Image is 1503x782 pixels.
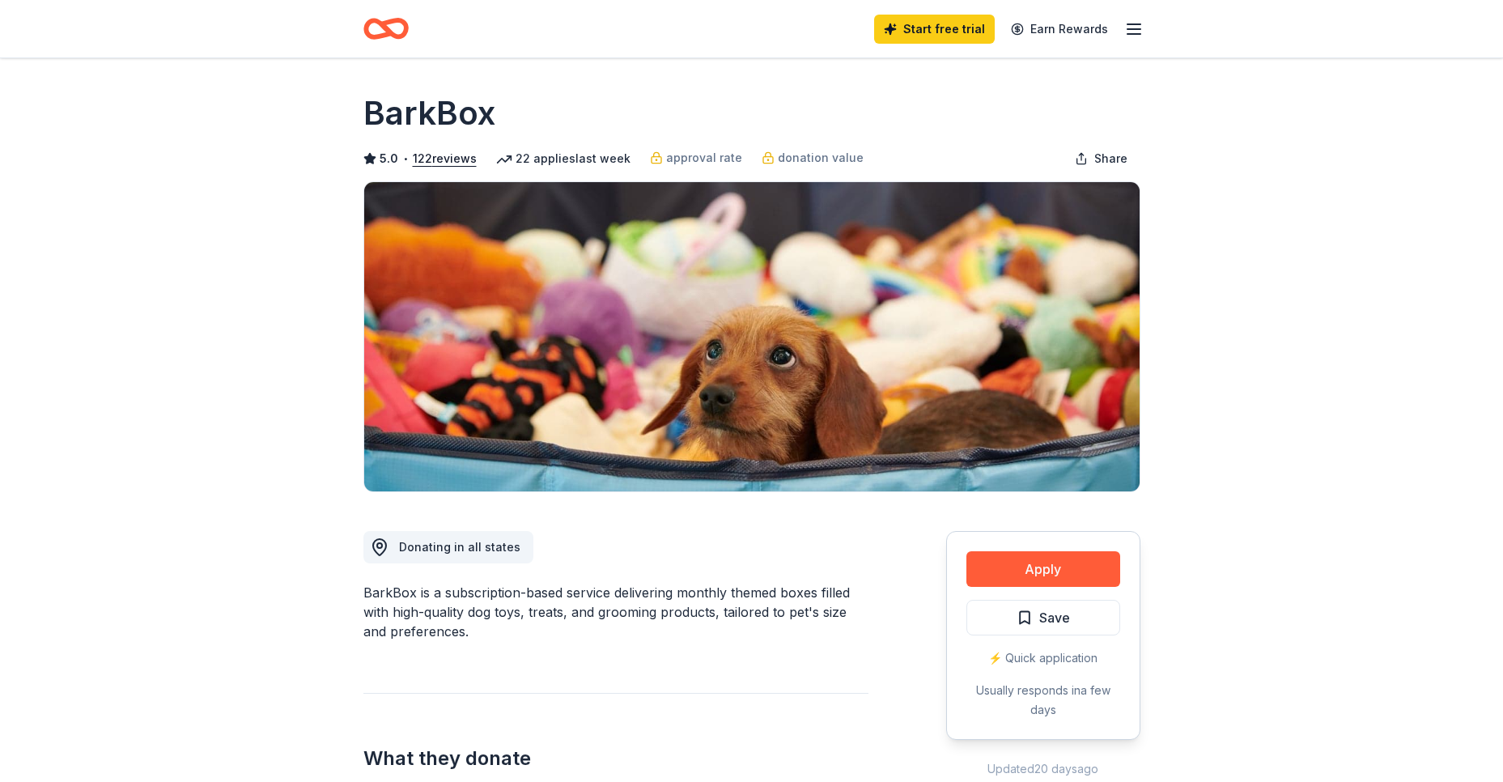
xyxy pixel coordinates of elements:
[1039,607,1070,628] span: Save
[1001,15,1118,44] a: Earn Rewards
[762,148,864,168] a: donation value
[966,648,1120,668] div: ⚡️ Quick application
[966,681,1120,720] div: Usually responds in a few days
[966,600,1120,635] button: Save
[966,551,1120,587] button: Apply
[946,759,1140,779] div: Updated 20 days ago
[399,540,520,554] span: Donating in all states
[363,583,868,641] div: BarkBox is a subscription-based service delivering monthly themed boxes filled with high-quality ...
[778,148,864,168] span: donation value
[380,149,398,168] span: 5.0
[364,182,1140,491] img: Image for BarkBox
[363,746,868,771] h2: What they donate
[496,149,630,168] div: 22 applies last week
[413,149,477,168] button: 122reviews
[1094,149,1127,168] span: Share
[650,148,742,168] a: approval rate
[363,10,409,48] a: Home
[1062,142,1140,175] button: Share
[666,148,742,168] span: approval rate
[363,91,495,136] h1: BarkBox
[874,15,995,44] a: Start free trial
[402,152,408,165] span: •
